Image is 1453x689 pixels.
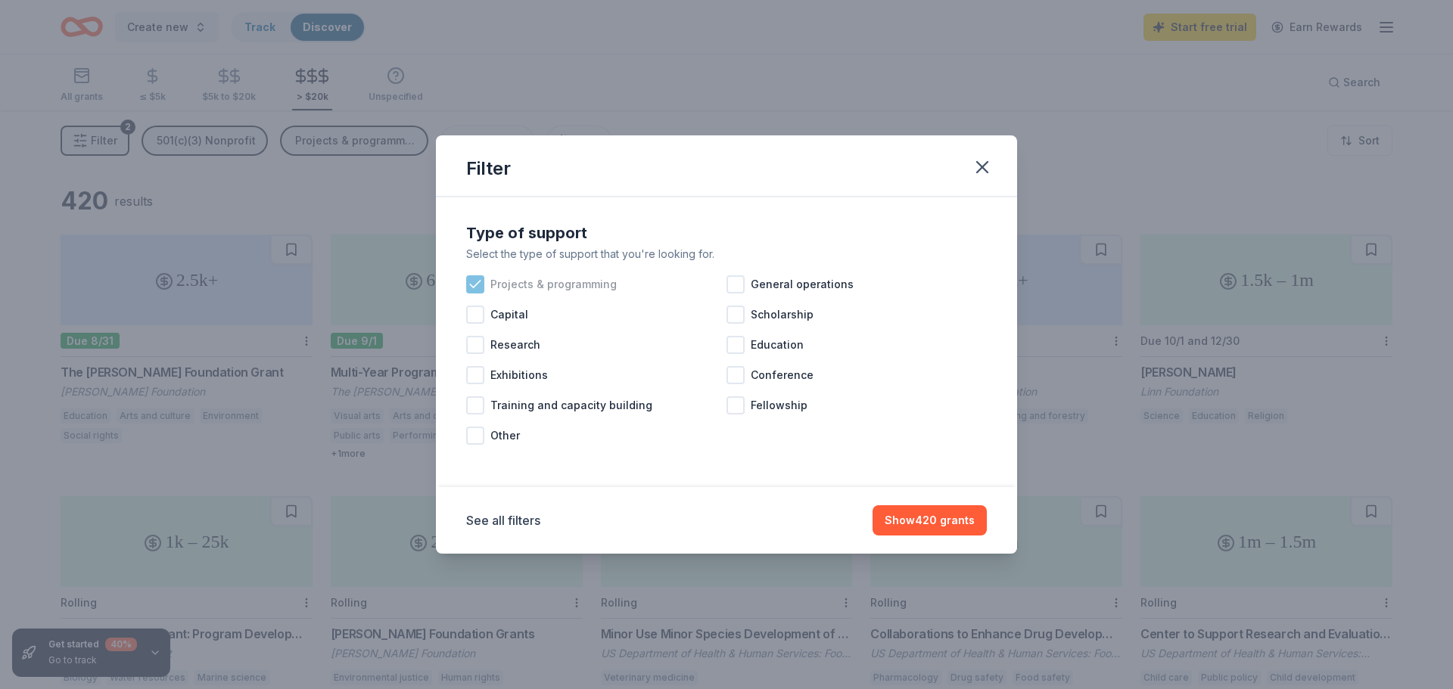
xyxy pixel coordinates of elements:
[751,366,814,384] span: Conference
[490,366,548,384] span: Exhibitions
[490,396,652,414] span: Training and capacity building
[490,275,617,293] span: Projects & programming
[751,336,804,354] span: Education
[466,157,511,181] div: Filter
[466,245,987,263] div: Select the type of support that you're looking for.
[490,427,520,445] span: Other
[490,336,540,354] span: Research
[751,396,807,414] span: Fellowship
[751,306,814,324] span: Scholarship
[466,221,987,245] div: Type of support
[873,505,987,535] button: Show420 grants
[466,511,540,529] button: See all filters
[751,275,854,293] span: General operations
[490,306,528,324] span: Capital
